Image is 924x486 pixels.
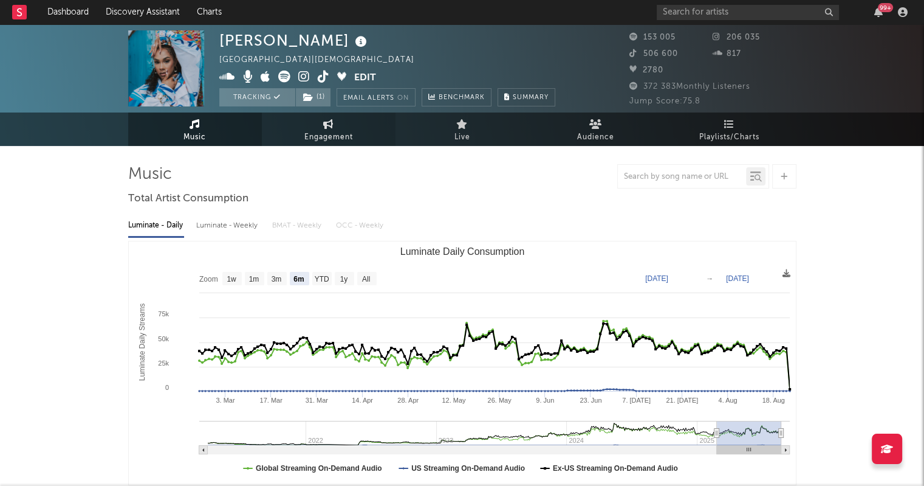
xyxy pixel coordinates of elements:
[158,335,169,342] text: 50k
[137,304,146,381] text: Luminate Daily Streams
[196,215,260,236] div: Luminate - Weekly
[337,88,416,106] button: Email AlertsOn
[529,113,663,146] a: Audience
[304,130,353,145] span: Engagement
[699,130,759,145] span: Playlists/Charts
[657,5,839,20] input: Search for artists
[248,275,259,283] text: 1m
[128,192,248,206] span: Total Artist Consumption
[762,397,784,404] text: 18. Aug
[629,66,663,74] span: 2780
[296,88,330,106] button: (1)
[305,397,328,404] text: 31. Mar
[454,130,470,145] span: Live
[129,241,796,485] svg: Luminate Daily Consumption
[352,397,373,404] text: 14. Apr
[645,274,668,283] text: [DATE]
[618,172,746,182] input: Search by song name or URL
[158,359,169,367] text: 25k
[227,275,236,283] text: 1w
[498,88,555,106] button: Summary
[874,7,883,17] button: 99+
[878,3,893,12] div: 99 +
[165,384,168,391] text: 0
[439,91,485,105] span: Benchmark
[219,30,370,50] div: [PERSON_NAME]
[442,397,466,404] text: 12. May
[199,275,218,283] text: Zoom
[666,397,698,404] text: 21. [DATE]
[219,53,428,68] div: [GEOGRAPHIC_DATA] | [DEMOGRAPHIC_DATA]
[397,397,419,404] text: 28. Apr
[158,310,169,318] text: 75k
[629,97,700,105] span: Jump Score: 75.8
[314,275,329,283] text: YTD
[552,464,677,473] text: Ex-US Streaming On-Demand Audio
[361,275,369,283] text: All
[580,397,601,404] text: 23. Jun
[536,397,554,404] text: 9. Jun
[216,397,235,404] text: 3. Mar
[629,33,676,41] span: 153 005
[354,71,376,86] button: Edit
[411,464,525,473] text: US Streaming On-Demand Audio
[513,94,549,101] span: Summary
[259,397,282,404] text: 17. Mar
[663,113,796,146] a: Playlists/Charts
[713,50,741,58] span: 817
[340,275,347,283] text: 1y
[622,397,651,404] text: 7. [DATE]
[128,215,184,236] div: Luminate - Daily
[713,33,760,41] span: 206 035
[718,397,737,404] text: 4. Aug
[295,88,331,106] span: ( 1 )
[577,130,614,145] span: Audience
[183,130,206,145] span: Music
[629,83,750,91] span: 372 383 Monthly Listeners
[397,95,409,102] em: On
[395,113,529,146] a: Live
[293,275,304,283] text: 6m
[706,274,713,283] text: →
[271,275,281,283] text: 3m
[256,464,382,473] text: Global Streaming On-Demand Audio
[128,113,262,146] a: Music
[487,397,512,404] text: 26. May
[219,88,295,106] button: Tracking
[422,88,491,106] a: Benchmark
[262,113,395,146] a: Engagement
[629,50,678,58] span: 506 600
[726,274,749,283] text: [DATE]
[400,246,524,257] text: Luminate Daily Consumption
